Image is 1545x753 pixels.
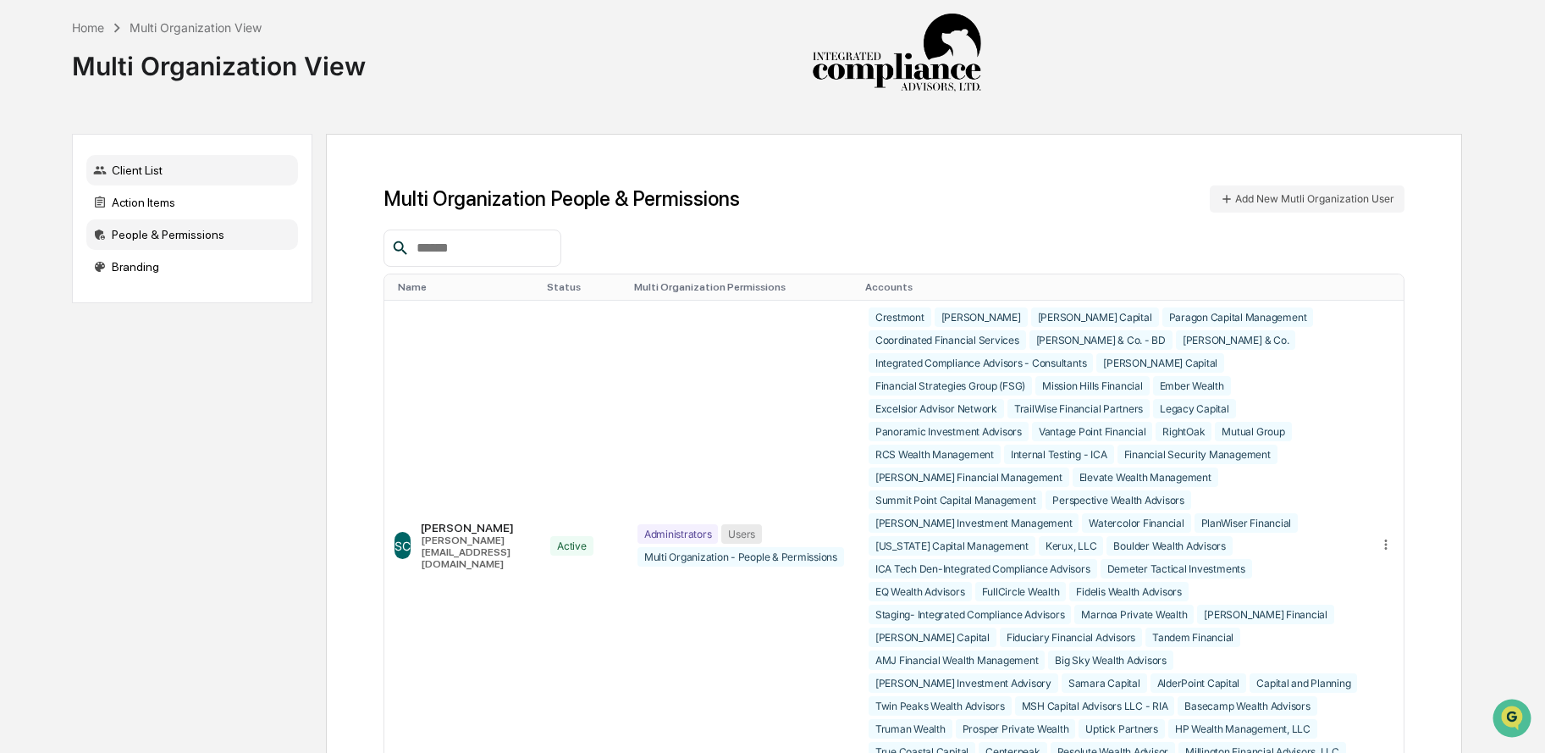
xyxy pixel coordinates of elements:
[1178,696,1316,716] div: Basecamp Wealth Advisors
[1004,445,1114,464] div: Internal Testing - ICA
[34,246,107,263] span: Data Lookup
[86,219,298,250] div: People & Permissions
[72,37,366,81] div: Multi Organization View
[1106,536,1232,556] div: Boulder Wealth Advisors
[1069,582,1188,601] div: Fidelis Wealth Advisors
[812,14,981,93] img: Integrated Compliance Advisors
[1153,399,1236,418] div: Legacy Capital
[869,445,1001,464] div: RCS Wealth Management
[869,490,1043,510] div: Summit Point Capital Management
[1382,281,1398,293] div: Toggle SortBy
[1046,490,1191,510] div: Perspective Wealth Advisors
[168,287,205,300] span: Pylon
[869,559,1097,579] div: ICA Tech Den-Integrated Compliance Advisors
[956,719,1076,739] div: Prosper Private Wealth
[1035,376,1149,396] div: Mission Hills Financial
[1039,536,1104,556] div: Kerux, LLC
[1153,376,1231,396] div: Ember Wealth
[869,330,1026,350] div: Coordinated Financial Services
[58,130,278,147] div: Start new chat
[1168,719,1317,739] div: HP Wealth Management, LLC
[1197,605,1333,624] div: [PERSON_NAME] Financial
[865,281,1361,293] div: Toggle SortBy
[869,513,1079,533] div: [PERSON_NAME] Investment Management
[869,399,1004,418] div: Excelsior Advisor Network
[1073,468,1218,487] div: Elevate Wealth Management
[1156,422,1211,441] div: RightOak
[637,547,844,567] div: Multi Organization - People & Permissions
[288,135,308,155] button: Start new chat
[119,286,205,300] a: Powered byPylon
[398,281,533,293] div: Toggle SortBy
[130,20,262,35] div: Multi Organization View
[1162,307,1314,327] div: Paragon Capital Management
[58,147,214,160] div: We're available if you need us!
[1096,353,1224,373] div: [PERSON_NAME] Capital
[634,281,852,293] div: Toggle SortBy
[1195,513,1298,533] div: PlanWiser Financial
[86,252,298,282] div: Branding
[869,536,1035,556] div: [US_STATE] Capital Management
[140,213,210,230] span: Attestations
[1117,445,1277,464] div: Financial Security Management
[869,582,972,601] div: EQ Wealth Advisors
[1062,673,1147,693] div: Samara Capital
[10,239,113,269] a: 🔎Data Lookup
[869,605,1072,624] div: Staging- Integrated Compliance Advisors
[869,651,1046,670] div: AMJ Financial Wealth Management
[1250,673,1357,693] div: Capital and Planning
[869,696,1012,716] div: Twin Peaks Wealth Advisors
[1079,719,1164,739] div: Uptick Partners
[869,353,1093,373] div: Integrated Compliance Advisors - Consultants
[869,422,1029,441] div: Panoramic Investment Advisors
[1074,605,1194,624] div: Marnoa Private Wealth
[86,155,298,185] div: Client List
[721,524,762,544] div: Users
[17,215,30,229] div: 🖐️
[34,213,109,230] span: Preclearance
[1150,673,1247,693] div: AlderPoint Capital
[1029,330,1173,350] div: [PERSON_NAME] & Co. - BD
[550,536,593,556] div: Active
[17,247,30,261] div: 🔎
[1007,399,1150,418] div: TrailWise Financial Partners
[869,376,1032,396] div: Financial Strategies Group (FSG)
[1032,422,1152,441] div: Vantage Point Financial
[869,673,1058,693] div: [PERSON_NAME] Investment Advisory
[10,207,116,237] a: 🖐️Preclearance
[395,539,411,553] span: SC
[869,307,931,327] div: Crestmont
[1145,628,1240,647] div: Tandem Financial
[44,77,279,95] input: Clear
[1048,651,1173,670] div: Big Sky Wealth Advisors
[1210,185,1404,213] button: Add New Mutli Organization User
[869,468,1069,487] div: [PERSON_NAME] Financial Management
[1015,696,1175,716] div: MSH Capital Advisors LLC - RIA
[1101,559,1252,579] div: Demeter Tactical Investments
[72,20,104,35] div: Home
[116,207,217,237] a: 🗄️Attestations
[123,215,136,229] div: 🗄️
[869,628,996,647] div: [PERSON_NAME] Capital
[17,130,47,160] img: 1746055101610-c473b297-6a78-478c-a979-82029cc54cd1
[86,187,298,218] div: Action Items
[17,36,308,63] p: How can we help?
[975,582,1067,601] div: FullCircle Wealth
[1176,330,1295,350] div: [PERSON_NAME] & Co.
[383,186,740,211] h1: Multi Organization People & Permissions
[1491,697,1537,743] iframe: Open customer support
[869,719,952,739] div: Truman Wealth
[637,524,719,544] div: Administrators
[1031,307,1159,327] div: [PERSON_NAME] Capital
[421,534,530,570] div: [PERSON_NAME][EMAIL_ADDRESS][DOMAIN_NAME]
[935,307,1028,327] div: [PERSON_NAME]
[1000,628,1142,647] div: Fiduciary Financial Advisors
[1082,513,1190,533] div: Watercolor Financial
[421,521,530,534] div: [PERSON_NAME]
[1215,422,1291,441] div: Mutual Group
[547,281,621,293] div: Toggle SortBy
